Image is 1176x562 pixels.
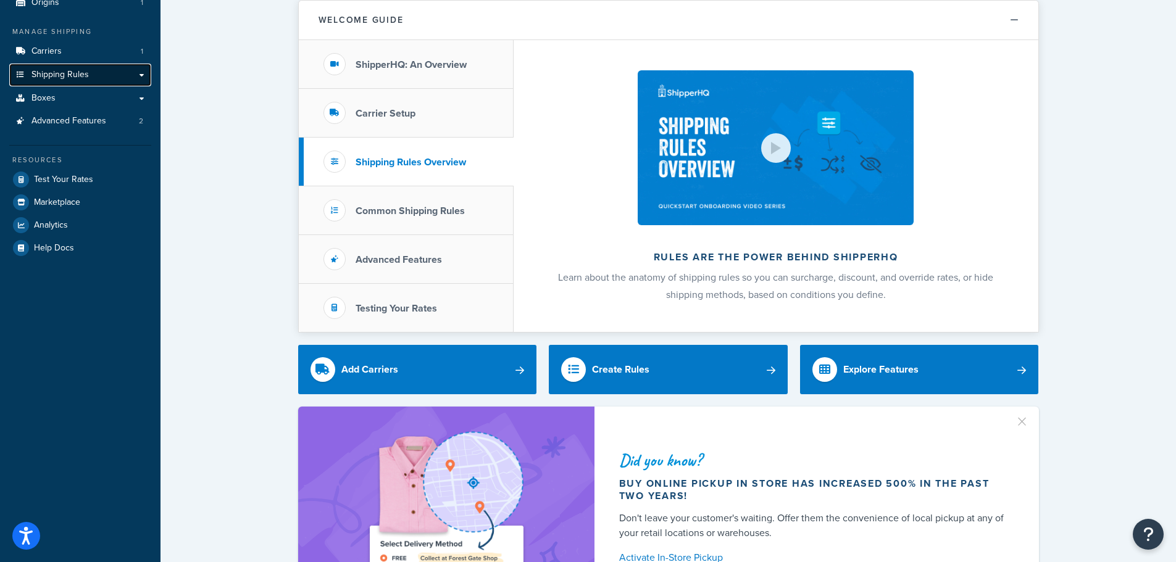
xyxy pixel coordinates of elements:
[9,155,151,165] div: Resources
[638,70,913,225] img: Rules are the power behind ShipperHQ
[34,243,74,254] span: Help Docs
[356,205,465,217] h3: Common Shipping Rules
[9,64,151,86] a: Shipping Rules
[9,191,151,213] a: Marketplace
[319,15,404,25] h2: Welcome Guide
[546,252,1006,263] h2: Rules are the power behind ShipperHQ
[549,345,788,394] a: Create Rules
[356,303,437,314] h3: Testing Your Rates
[800,345,1039,394] a: Explore Features
[356,108,415,119] h3: Carrier Setup
[9,168,151,191] a: Test Your Rates
[341,361,398,378] div: Add Carriers
[356,157,466,168] h3: Shipping Rules Overview
[843,361,919,378] div: Explore Features
[558,270,993,302] span: Learn about the anatomy of shipping rules so you can surcharge, discount, and override rates, or ...
[592,361,649,378] div: Create Rules
[9,87,151,110] a: Boxes
[356,254,442,265] h3: Advanced Features
[9,110,151,133] a: Advanced Features2
[1133,519,1164,550] button: Open Resource Center
[9,40,151,63] li: Carriers
[31,116,106,126] span: Advanced Features
[9,110,151,133] li: Advanced Features
[31,93,56,104] span: Boxes
[619,477,1009,502] div: Buy online pickup in store has increased 500% in the past two years!
[356,59,467,70] h3: ShipperHQ: An Overview
[9,237,151,259] a: Help Docs
[299,1,1038,40] button: Welcome Guide
[298,345,537,394] a: Add Carriers
[139,116,143,126] span: 2
[619,452,1009,469] div: Did you know?
[141,46,143,57] span: 1
[619,511,1009,540] div: Don't leave your customer's waiting. Offer them the convenience of local pickup at any of your re...
[34,197,80,208] span: Marketplace
[9,40,151,63] a: Carriers1
[9,214,151,236] a: Analytics
[9,27,151,37] div: Manage Shipping
[34,175,93,185] span: Test Your Rates
[31,70,89,80] span: Shipping Rules
[34,220,68,231] span: Analytics
[31,46,62,57] span: Carriers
